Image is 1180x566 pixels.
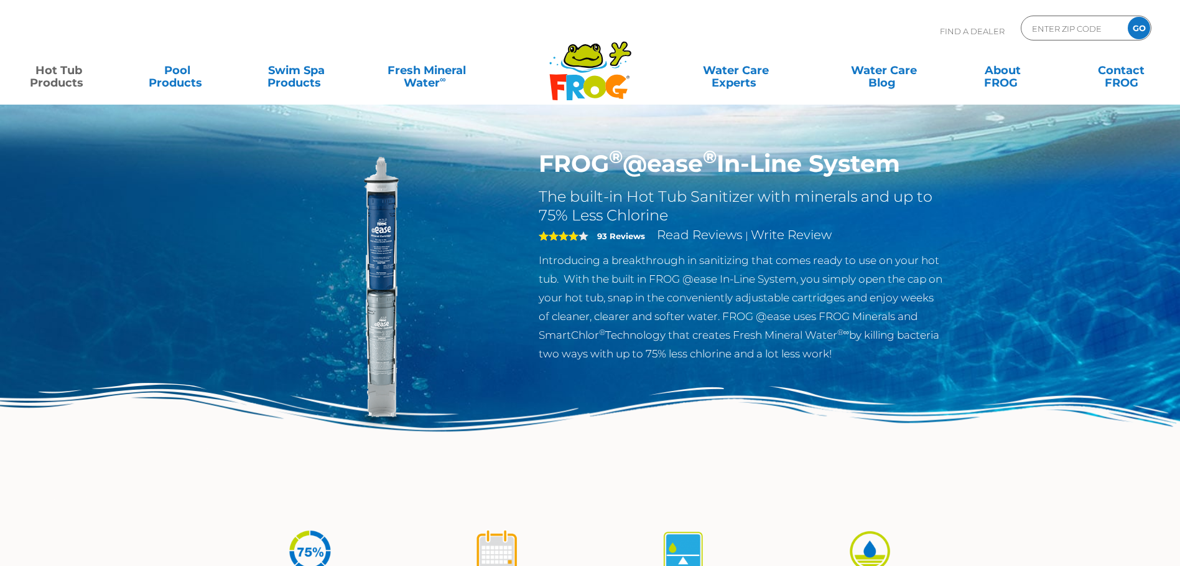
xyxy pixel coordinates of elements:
[837,328,849,337] sup: ®∞
[661,58,811,83] a: Water CareExperts
[539,149,945,178] h1: FROG @ease In-Line System
[597,231,645,241] strong: 93 Reviews
[539,251,945,363] p: Introducing a breakthrough in sanitizing that comes ready to use on your hot tub. With the built ...
[1128,17,1150,39] input: GO
[542,25,638,101] img: Frog Products Logo
[940,16,1005,47] p: Find A Dealer
[609,146,623,167] sup: ®
[1075,58,1168,83] a: ContactFROG
[440,74,446,84] sup: ∞
[131,58,224,83] a: PoolProducts
[539,187,945,225] h2: The built-in Hot Tub Sanitizer with minerals and up to 75% Less Chlorine
[539,231,578,241] span: 4
[599,328,605,337] sup: ®
[250,58,343,83] a: Swim SpaProducts
[236,149,521,435] img: inline-system.png
[703,146,717,167] sup: ®
[837,58,930,83] a: Water CareBlog
[369,58,485,83] a: Fresh MineralWater∞
[12,58,105,83] a: Hot TubProducts
[657,227,743,242] a: Read Reviews
[745,230,748,242] span: |
[956,58,1049,83] a: AboutFROG
[751,227,832,242] a: Write Review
